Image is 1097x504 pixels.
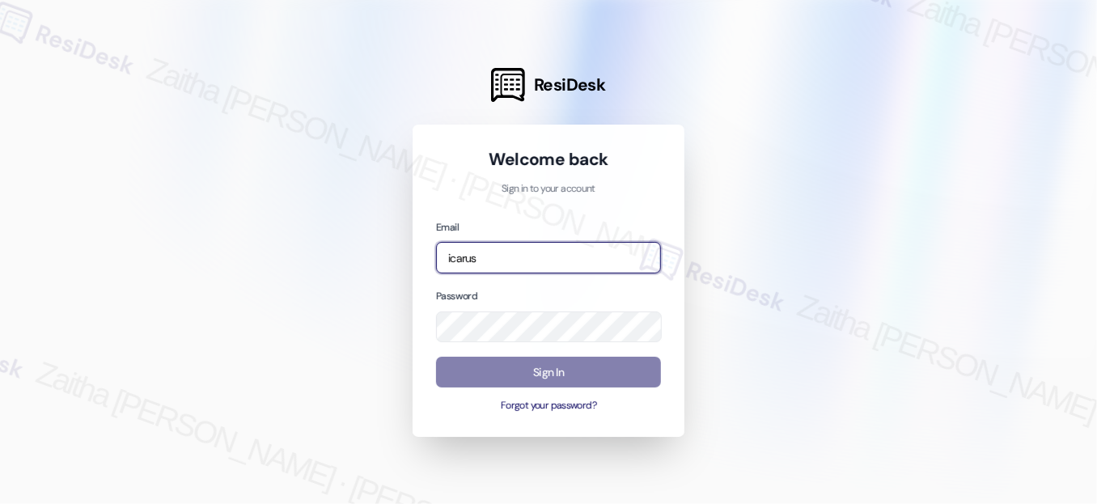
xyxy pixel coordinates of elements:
[436,357,661,388] button: Sign In
[436,221,459,234] label: Email
[436,399,661,413] button: Forgot your password?
[436,242,661,273] input: name@example.com
[491,68,525,102] img: ResiDesk Logo
[436,290,477,303] label: Password
[534,74,606,96] span: ResiDesk
[436,182,661,197] p: Sign in to your account
[436,148,661,171] h1: Welcome back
